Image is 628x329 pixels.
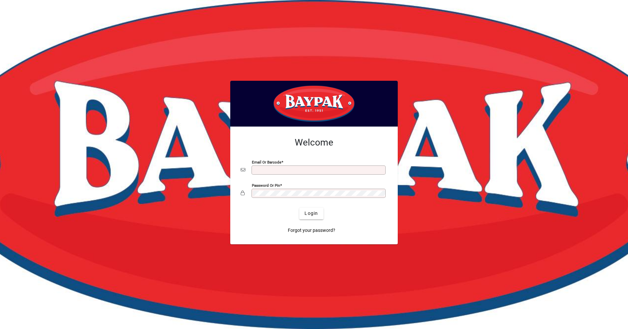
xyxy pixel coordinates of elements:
[252,160,281,164] mat-label: Email or Barcode
[285,225,338,236] a: Forgot your password?
[288,227,335,234] span: Forgot your password?
[241,137,387,148] h2: Welcome
[299,208,323,219] button: Login
[252,183,280,187] mat-label: Password or Pin
[305,210,318,217] span: Login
